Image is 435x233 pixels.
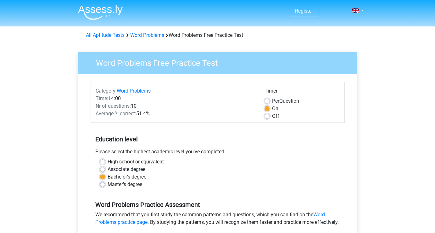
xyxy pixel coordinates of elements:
[96,103,131,109] span: Nr of questions:
[95,133,340,145] h5: Education level
[91,211,345,229] div: We recommend that you first study the common patterns and questions, which you can find on the . ...
[272,98,279,104] span: Per
[78,5,123,20] img: Assessly
[91,95,260,102] div: 14:00
[91,102,260,110] div: 10
[108,173,146,181] label: Bachelor's degree
[83,31,352,39] div: Word Problems Free Practice Test
[95,201,340,208] h5: Word Problems Practice Assessment
[86,32,125,38] a: All Aptitude Tests
[130,32,164,38] a: Word Problems
[108,158,164,166] label: High school or equivalent
[265,87,340,97] div: Timer
[272,105,278,112] label: On
[91,148,345,158] div: Please select the highest academic level you’ve completed.
[96,88,117,94] span: Category:
[108,181,142,188] label: Master's degree
[295,8,313,14] a: Register
[117,88,151,94] a: Word Problems
[272,112,279,120] label: Off
[96,111,136,116] span: Average % correct:
[108,166,145,173] label: Associate degree
[272,97,299,105] label: Question
[88,56,352,68] h3: Word Problems Free Practice Test
[91,110,260,117] div: 51.4%
[96,95,108,101] span: Time:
